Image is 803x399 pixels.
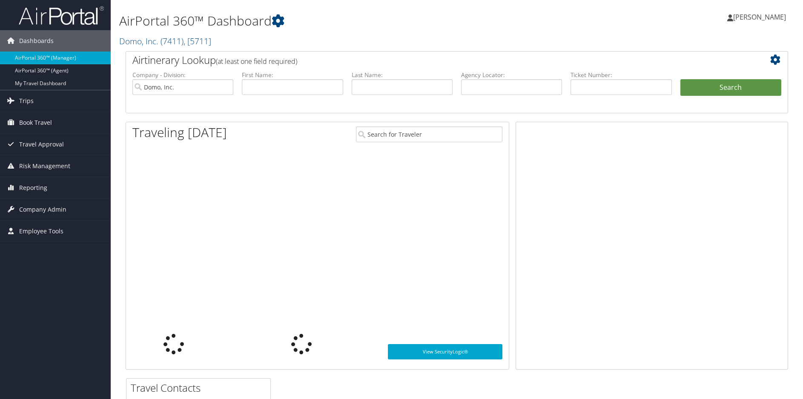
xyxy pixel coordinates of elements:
[19,6,104,26] img: airportal-logo.png
[388,344,503,359] a: View SecurityLogic®
[19,30,54,52] span: Dashboards
[19,221,63,242] span: Employee Tools
[461,71,562,79] label: Agency Locator:
[19,90,34,112] span: Trips
[356,126,503,142] input: Search for Traveler
[132,123,227,141] h1: Traveling [DATE]
[19,134,64,155] span: Travel Approval
[571,71,671,79] label: Ticket Number:
[132,53,726,67] h2: Airtinerary Lookup
[19,112,52,133] span: Book Travel
[19,177,47,198] span: Reporting
[19,199,66,220] span: Company Admin
[19,155,70,177] span: Risk Management
[161,35,184,47] span: ( 7411 )
[733,12,786,22] span: [PERSON_NAME]
[216,57,297,66] span: (at least one field required)
[727,4,794,30] a: [PERSON_NAME]
[352,71,453,79] label: Last Name:
[242,71,343,79] label: First Name:
[680,79,781,96] button: Search
[132,71,233,79] label: Company - Division:
[119,35,211,47] a: Domo, Inc.
[119,12,569,30] h1: AirPortal 360™ Dashboard
[131,381,270,395] h2: Travel Contacts
[184,35,211,47] span: , [ 5711 ]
